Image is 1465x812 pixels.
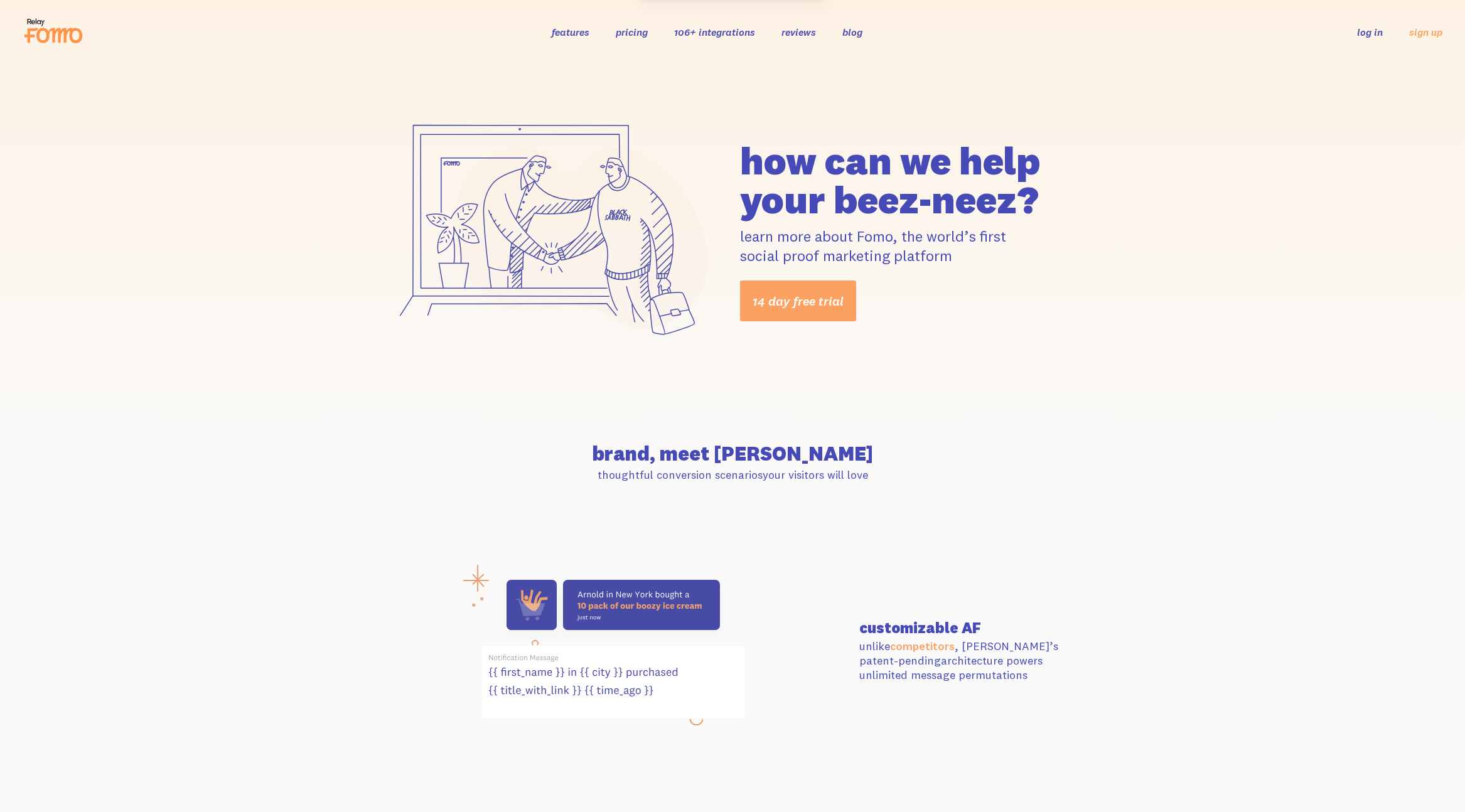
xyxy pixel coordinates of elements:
h2: brand, meet [PERSON_NAME] [382,444,1083,464]
a: 14 day free trial [740,280,856,321]
a: 106+ integrations [674,26,755,38]
a: blog [842,26,862,38]
h3: customizable AF [859,620,1083,635]
h1: how can we help your beez-neez? [740,141,1083,219]
p: unlike , [PERSON_NAME]’s patent-pending architecture powers unlimited message permutations [859,639,1083,683]
a: sign up [1409,26,1442,39]
p: learn more about Fomo, the world’s first social proof marketing platform [740,227,1083,265]
a: pricing [616,26,648,38]
a: features [552,26,589,38]
a: competitors [890,639,955,653]
p: thoughtful conversion scenarios your visitors will love [382,467,1083,482]
a: log in [1357,26,1383,38]
a: reviews [781,26,816,38]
